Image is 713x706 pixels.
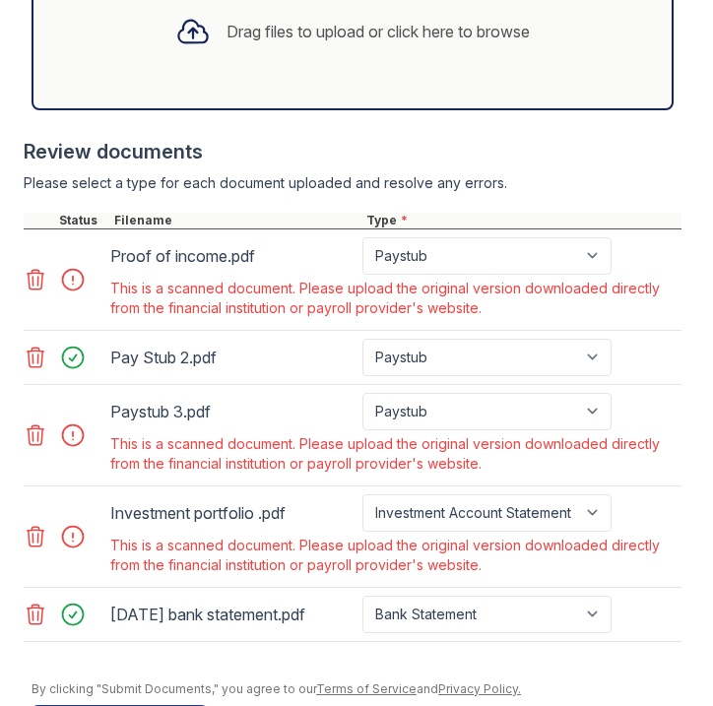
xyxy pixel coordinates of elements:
div: Paystub 3.pdf [110,396,355,427]
a: Terms of Service [316,681,417,696]
div: Filename [110,213,362,228]
div: Review documents [24,138,681,165]
div: Type [362,213,681,228]
div: Pay Stub 2.pdf [110,342,355,373]
div: By clicking "Submit Documents," you agree to our and [32,681,681,697]
div: Drag files to upload or click here to browse [227,20,530,43]
div: This is a scanned document. Please upload the original version downloaded directly from the finan... [110,536,678,575]
a: Privacy Policy. [438,681,521,696]
div: This is a scanned document. Please upload the original version downloaded directly from the finan... [110,279,678,318]
div: This is a scanned document. Please upload the original version downloaded directly from the finan... [110,434,678,474]
div: Please select a type for each document uploaded and resolve any errors. [24,173,681,193]
div: Investment portfolio .pdf [110,497,355,529]
div: [DATE] bank statement.pdf [110,599,355,630]
div: Status [55,213,110,228]
div: Proof of income.pdf [110,240,355,272]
